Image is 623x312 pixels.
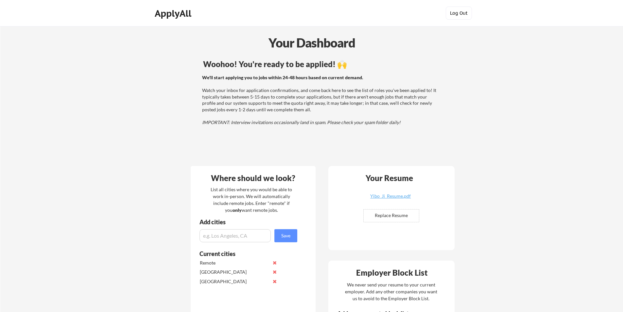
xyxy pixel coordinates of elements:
strong: only [233,207,242,213]
div: Current cities [199,251,290,257]
div: ApplyAll [155,8,193,19]
div: We never send your resume to your current employer. Add any other companies you want us to avoid ... [344,281,438,302]
strong: We'll start applying you to jobs within 24-48 hours based on current demand. [202,75,363,80]
div: Remote [200,260,269,266]
div: Your Dashboard [1,33,623,52]
div: Your Resume [357,174,422,182]
div: Add cities [199,219,299,225]
div: Where should we look? [192,174,314,182]
div: [GEOGRAPHIC_DATA] [200,278,269,285]
div: List all cities where you would be able to work in-person. We will automatically include remote j... [206,186,296,213]
button: Log Out [446,7,472,20]
input: e.g. Los Angeles, CA [199,229,271,242]
div: Employer Block List [331,269,453,277]
div: Yibo_Ji_Resume.pdf [352,194,429,198]
button: Save [274,229,297,242]
div: Woohoo! You're ready to be applied! 🙌 [203,60,439,68]
em: IMPORTANT: Interview invitations occasionally land in spam. Please check your spam folder daily! [202,119,401,125]
a: Yibo_Ji_Resume.pdf [352,194,429,204]
div: [GEOGRAPHIC_DATA] [200,269,269,275]
div: Watch your inbox for application confirmations, and come back here to see the list of roles you'v... [202,74,438,126]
